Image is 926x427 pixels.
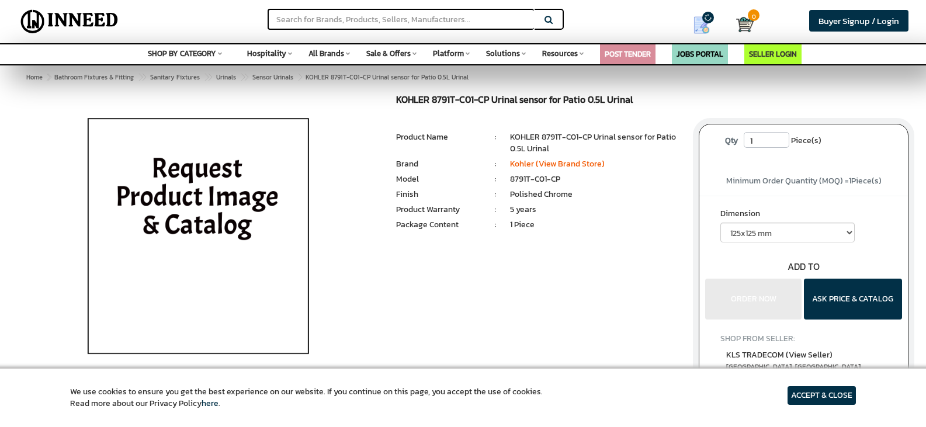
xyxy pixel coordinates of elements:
input: Search for Brands, Products, Sellers, Manufacturers... [268,9,534,30]
a: POST TENDER [605,48,651,60]
span: Solutions [486,48,520,59]
label: Dimension [720,208,887,223]
a: my Quotes [676,12,736,39]
a: Urinals [214,70,238,84]
li: Package Content [396,219,481,231]
span: Resources [542,48,578,59]
span: East Delhi [726,362,881,372]
li: Brand [396,158,481,170]
article: We use cookies to ensure you get the best experience on our website. If you continue on this page... [70,386,543,409]
li: Polished Chrome [510,189,681,200]
span: > [240,70,246,84]
span: > [138,70,144,84]
img: Inneed.Market [16,7,123,36]
li: Model [396,173,481,185]
a: JOBS PORTAL [677,48,723,60]
a: Buyer Signup / Login [809,10,908,32]
img: Show My Quotes [693,16,710,34]
a: Bathroom Fixtures & Fitting [52,70,136,84]
span: > [297,70,303,84]
span: Sanitary Fixtures [150,72,200,82]
span: All Brands [308,48,344,59]
li: : [481,219,510,231]
li: : [481,189,510,200]
span: Bathroom Fixtures & Fitting [54,72,134,82]
li: Product Name [396,131,481,143]
span: Sale & Offers [366,48,411,59]
img: Cart [736,16,754,33]
img: KOHLER Urinal sensor [62,95,335,387]
li: 1 Piece [510,219,681,231]
h4: SHOP FROM SELLER: [720,334,887,343]
a: Sensor Urinals [250,70,296,84]
span: 1 [849,175,851,187]
h1: KOHLER 8791T-C01-CP Urinal sensor for Patio 0.5L Urinal [396,95,681,108]
div: ADD TO [699,260,908,273]
li: : [481,204,510,216]
span: Piece(s) [791,132,821,150]
li: KOHLER 8791T-C01-CP Urinal sensor for Patio 0.5L Urinal [510,131,681,155]
label: Qty [719,132,744,150]
li: : [481,131,510,143]
li: Finish [396,189,481,200]
span: SHOP BY CATEGORY [148,48,216,59]
button: ASK PRICE & CATALOG [804,279,902,320]
span: Sensor Urinals [252,72,293,82]
span: KOHLER 8791T-C01-CP Urinal sensor for Patio 0.5L Urinal [52,72,469,82]
span: Hospitality [247,48,286,59]
span: 0 [748,9,759,21]
li: : [481,173,510,185]
li: 5 years [510,204,681,216]
article: ACCEPT & CLOSE [788,386,856,405]
a: SELLER LOGIN [749,48,797,60]
a: Cart 0 [736,12,745,37]
a: Sanitary Fixtures [148,70,202,84]
a: Kohler (View Brand Store) [510,158,605,170]
span: Minimum Order Quantity (MOQ) = Piece(s) [726,175,882,187]
span: Urinals [216,72,236,82]
li: : [481,158,510,170]
li: 8791T-C01-CP [510,173,681,185]
a: Home [24,70,45,84]
span: > [204,70,210,84]
span: Platform [433,48,464,59]
span: > [47,72,50,82]
span: Buyer Signup / Login [819,14,899,27]
li: Product Warranty [396,204,481,216]
span: KLS TRADECOM [726,349,833,361]
a: KLS TRADECOM (View Seller) [GEOGRAPHIC_DATA], [GEOGRAPHIC_DATA] Verified Seller [726,349,881,393]
a: here [202,397,219,409]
